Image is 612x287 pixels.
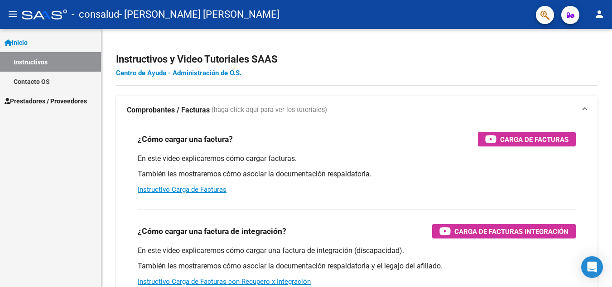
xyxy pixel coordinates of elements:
[454,226,569,237] span: Carga de Facturas Integración
[500,134,569,145] span: Carga de Facturas
[138,154,576,164] p: En este video explicaremos cómo cargar facturas.
[138,225,286,238] h3: ¿Cómo cargar una factura de integración?
[594,9,605,19] mat-icon: person
[138,261,576,271] p: También les mostraremos cómo asociar la documentación respaldatoria y el legajo del afiliado.
[116,96,598,125] mat-expansion-panel-header: Comprobantes / Facturas (haga click aquí para ver los tutoriales)
[5,38,28,48] span: Inicio
[116,51,598,68] h2: Instructivos y Video Tutoriales SAAS
[581,256,603,278] div: Open Intercom Messenger
[212,105,327,115] span: (haga click aquí para ver los tutoriales)
[72,5,119,24] span: - consalud
[127,105,210,115] strong: Comprobantes / Facturas
[5,96,87,106] span: Prestadores / Proveedores
[7,9,18,19] mat-icon: menu
[138,277,311,286] a: Instructivo Carga de Facturas con Recupero x Integración
[138,246,576,256] p: En este video explicaremos cómo cargar una factura de integración (discapacidad).
[432,224,576,238] button: Carga de Facturas Integración
[116,69,241,77] a: Centro de Ayuda - Administración de O.S.
[138,185,226,194] a: Instructivo Carga de Facturas
[138,169,576,179] p: También les mostraremos cómo asociar la documentación respaldatoria.
[478,132,576,146] button: Carga de Facturas
[119,5,279,24] span: - [PERSON_NAME] [PERSON_NAME]
[138,133,233,146] h3: ¿Cómo cargar una factura?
